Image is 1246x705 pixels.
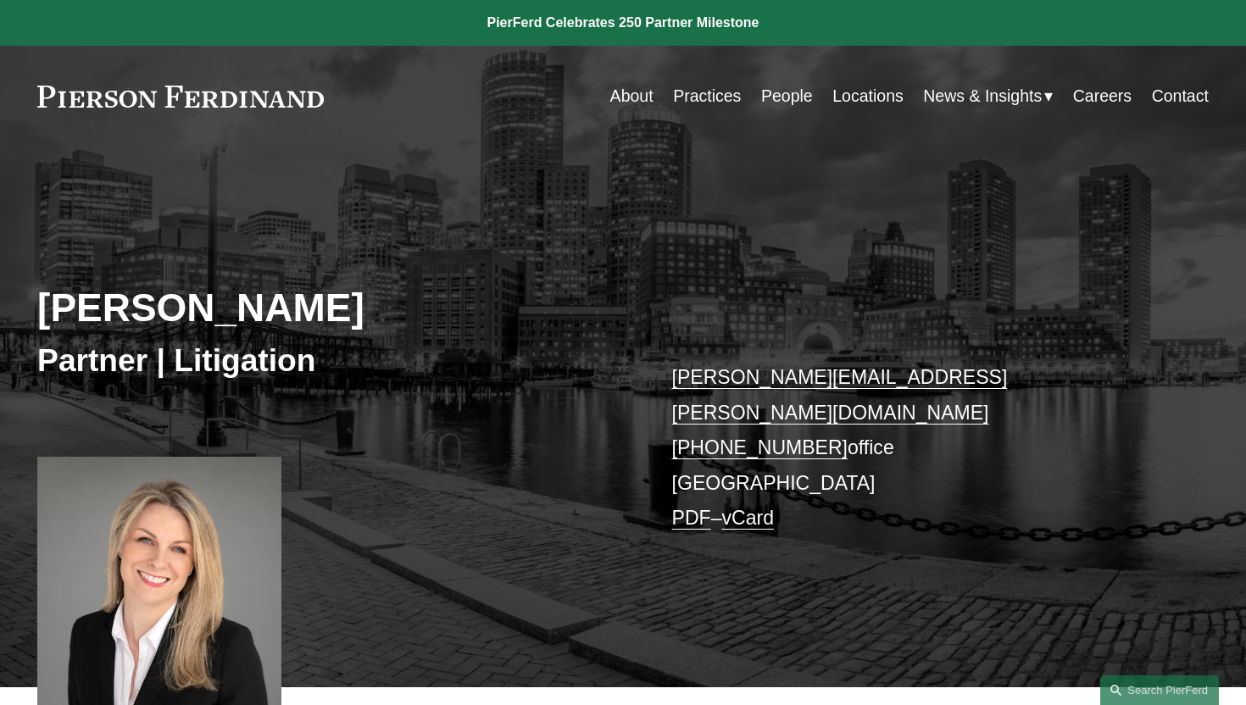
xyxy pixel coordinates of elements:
[761,80,813,113] a: People
[672,436,848,458] a: [PHONE_NUMBER]
[722,507,774,529] a: vCard
[37,341,623,380] h3: Partner | Litigation
[923,81,1042,111] span: News & Insights
[673,80,741,113] a: Practices
[1100,675,1219,705] a: Search this site
[923,80,1053,113] a: folder dropdown
[1073,80,1132,113] a: Careers
[672,366,1008,424] a: [PERSON_NAME][EMAIL_ADDRESS][PERSON_NAME][DOMAIN_NAME]
[672,360,1160,536] p: office [GEOGRAPHIC_DATA] –
[672,507,711,529] a: PDF
[37,285,623,332] h2: [PERSON_NAME]
[1152,80,1209,113] a: Contact
[832,80,904,113] a: Locations
[610,80,654,113] a: About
